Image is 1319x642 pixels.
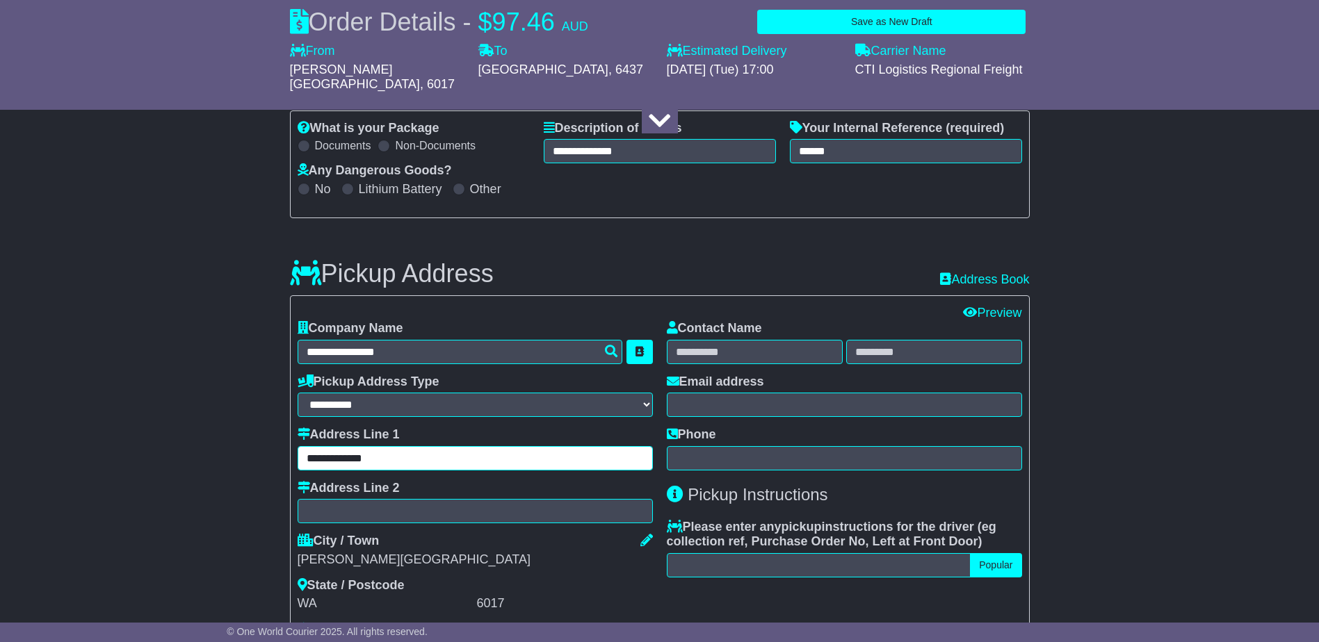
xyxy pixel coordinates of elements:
span: , 6017 [420,77,455,91]
label: Lithium Battery [359,182,442,197]
label: Carrier Name [855,44,946,59]
div: 6017 [477,596,653,611]
label: Any Dangerous Goods? [298,163,452,179]
label: To [478,44,508,59]
label: Contact Name [667,321,762,336]
label: What is your Package [298,121,439,136]
label: Other [470,182,501,197]
a: Address Book [940,272,1029,288]
h3: Pickup Address [290,260,494,288]
span: pickup [782,520,822,534]
span: © One World Courier 2025. All rights reserved. [227,626,428,637]
div: [DATE] (Tue) 17:00 [667,63,841,78]
label: City / Town [298,534,380,549]
label: Phone [667,427,716,443]
label: Address Line 2 [298,481,400,496]
span: AUD [562,19,588,33]
span: eg collection ref, Purchase Order No, Left at Front Door [667,520,996,549]
label: Pickup Address Type [298,374,439,390]
label: Country [298,622,357,637]
span: $ [478,8,492,36]
span: [PERSON_NAME][GEOGRAPHIC_DATA] [290,63,420,92]
span: [GEOGRAPHIC_DATA] [478,63,608,76]
label: No [315,182,331,197]
div: CTI Logistics Regional Freight [855,63,1030,78]
div: Order Details - [290,7,588,37]
label: From [290,44,335,59]
label: Please enter any instructions for the driver ( ) [667,520,1022,550]
label: Documents [315,139,371,152]
label: Estimated Delivery [667,44,841,59]
label: State / Postcode [298,578,405,593]
label: Non-Documents [395,139,476,152]
a: Preview [963,306,1021,320]
button: Save as New Draft [757,10,1026,34]
span: , 6437 [608,63,643,76]
span: 97.46 [492,8,555,36]
label: Company Name [298,321,403,336]
button: Popular [970,553,1021,577]
div: [PERSON_NAME][GEOGRAPHIC_DATA] [298,552,653,568]
label: Address Line 1 [298,427,400,443]
span: Pickup Instructions [688,485,827,504]
div: WA [298,596,474,611]
label: Email address [667,374,764,390]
